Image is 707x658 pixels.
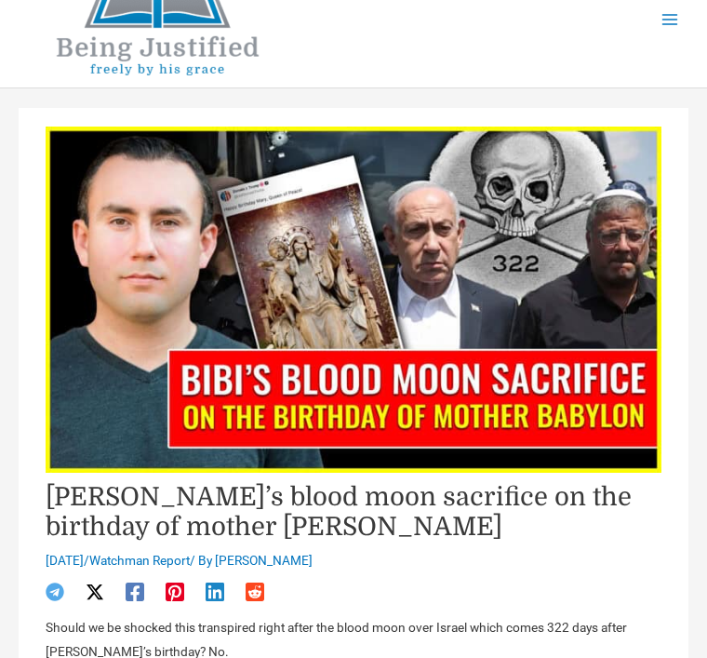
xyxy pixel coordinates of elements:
[86,584,104,602] a: Twitter / X
[246,584,264,602] a: Reddit
[46,584,64,602] a: Telegram
[46,483,660,544] h1: [PERSON_NAME]’s blood moon sacrifice on the birthday of mother [PERSON_NAME]
[46,553,660,571] div: / / By
[89,554,190,569] a: Watchman Report
[126,584,144,602] a: Facebook
[215,554,313,569] a: [PERSON_NAME]
[206,584,224,602] a: Linkedin
[652,3,688,39] button: Main menu toggle
[46,554,84,569] span: [DATE]
[166,584,184,602] a: Pinterest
